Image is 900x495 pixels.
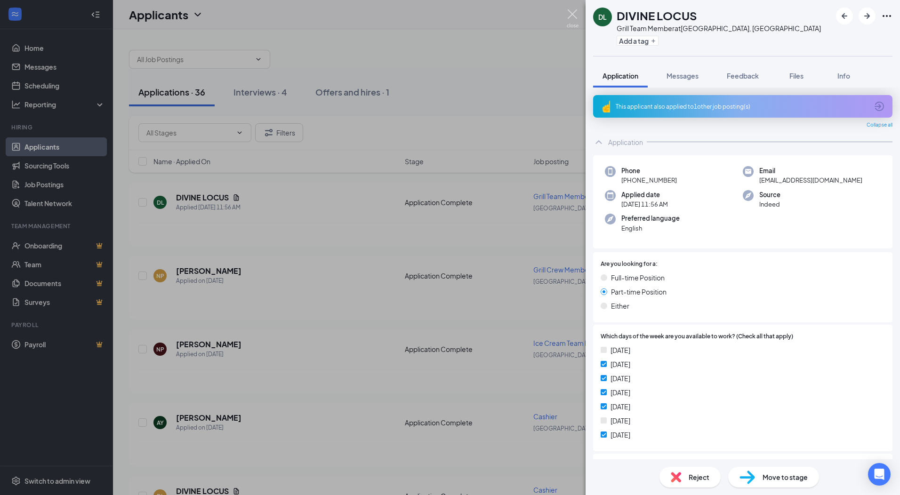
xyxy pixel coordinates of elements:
span: Email [759,166,862,176]
span: Preferred language [621,214,680,223]
span: Move to stage [763,472,808,482]
span: [PHONE_NUMBER] [621,176,677,185]
span: [EMAIL_ADDRESS][DOMAIN_NAME] [759,176,862,185]
div: Application [608,137,643,147]
span: Phone [621,166,677,176]
span: [DATE] [611,373,630,383]
span: [DATE] [611,401,630,412]
span: Which days of the week are you available to work? (Check all that apply) [601,332,793,341]
span: Collapse all [867,121,892,129]
span: [DATE] [611,415,630,426]
svg: ArrowLeftNew [839,10,850,22]
span: [DATE] 11:56 AM [621,200,668,209]
span: English [621,224,680,233]
span: Messages [667,72,699,80]
span: Either [611,301,629,311]
div: Open Intercom Messenger [868,463,891,486]
span: [DATE] [611,359,630,369]
span: Files [789,72,804,80]
span: Feedback [727,72,759,80]
svg: ChevronUp [593,136,604,148]
svg: Plus [651,38,656,44]
button: ArrowLeftNew [836,8,853,24]
span: Reject [689,472,709,482]
span: Part-time Position [611,287,667,297]
span: Are you looking for a: [601,260,658,269]
svg: ArrowRight [861,10,873,22]
span: Full-time Position [611,272,665,283]
span: [DATE] [611,387,630,398]
button: PlusAdd a tag [617,36,659,46]
span: Applied date [621,190,668,200]
div: DL [598,12,607,22]
span: Source [759,190,780,200]
button: ArrowRight [859,8,876,24]
span: Info [837,72,850,80]
svg: Ellipses [881,10,892,22]
div: This applicant also applied to 1 other job posting(s) [616,103,868,111]
span: Indeed [759,200,780,209]
div: Grill Team Member at [GEOGRAPHIC_DATA], [GEOGRAPHIC_DATA] [617,24,821,33]
span: [DATE] [611,430,630,440]
h1: DIVINE LOCUS [617,8,697,24]
span: [DATE] [611,345,630,355]
svg: ArrowCircle [874,101,885,112]
span: Application [603,72,638,80]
